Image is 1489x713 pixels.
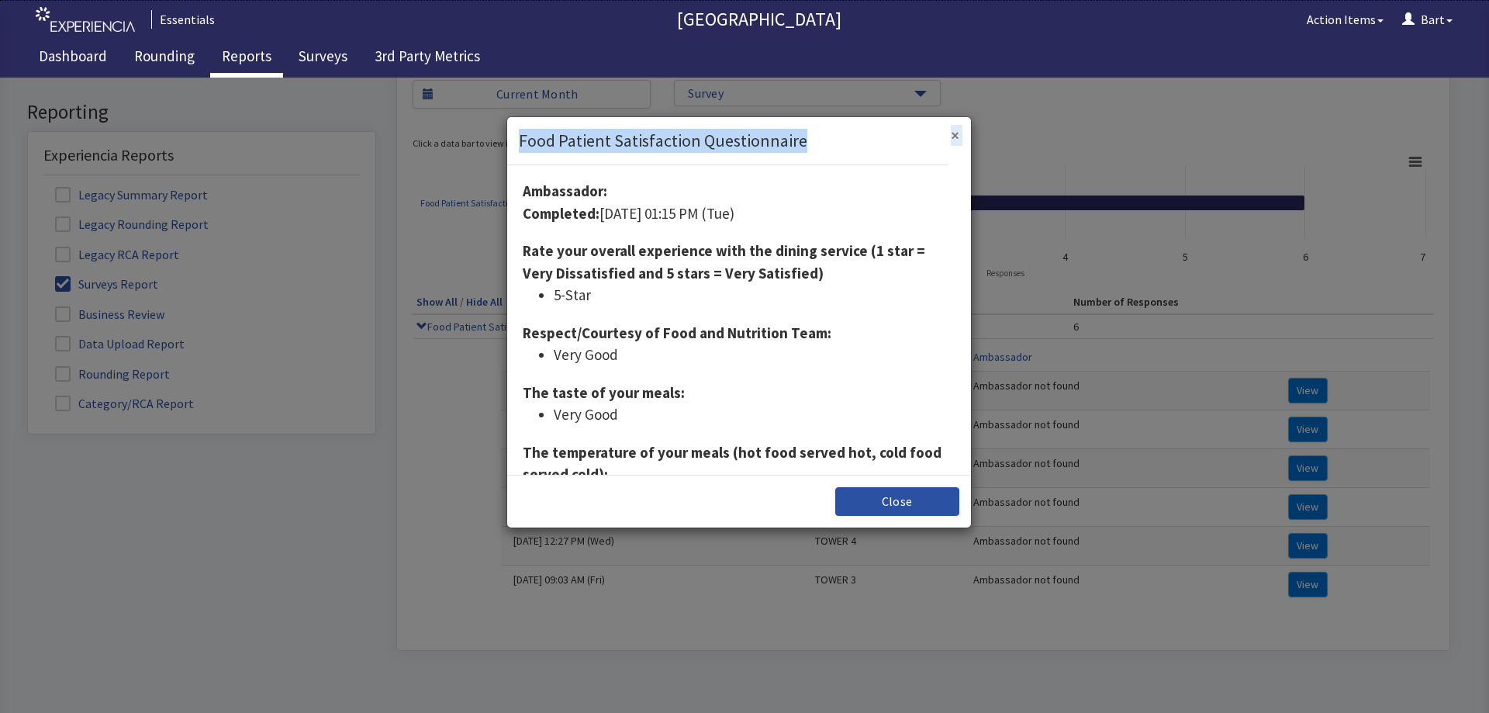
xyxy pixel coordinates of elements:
div: [DATE] 01:15 PM (Tue) [519,99,959,151]
strong: The taste of your meals: [523,306,685,324]
strong: Respect/Courtesy of Food and Nutrition Team: [523,246,831,265]
p: [GEOGRAPHIC_DATA] [221,7,1297,32]
a: Rounding [123,39,206,78]
strong: Rate your overall experience with the dining service (1 star = Very Dissatisfied and 5 stars = Ve... [523,164,925,205]
button: Close [835,410,959,438]
a: 3rd Party Metrics [363,39,492,78]
li: Very Good [554,266,955,289]
button: Bart [1393,4,1462,35]
li: Very Good [554,326,955,348]
strong: Completed: [523,126,599,145]
a: Dashboard [27,39,119,78]
div: Essentials [151,10,215,29]
strong: Ambassador: [523,104,607,123]
a: Reports [210,39,283,78]
li: 5-Star [554,206,955,229]
h3: Food Patient Satisfaction Questionnaire [519,51,951,75]
button: Close [951,50,959,66]
img: experiencia_logo.png [36,7,135,33]
a: Surveys [287,39,359,78]
button: Action Items [1297,4,1393,35]
span: × [951,47,959,68]
strong: The temperature of your meals (hot food served hot, cold food served cold): [523,365,941,407]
